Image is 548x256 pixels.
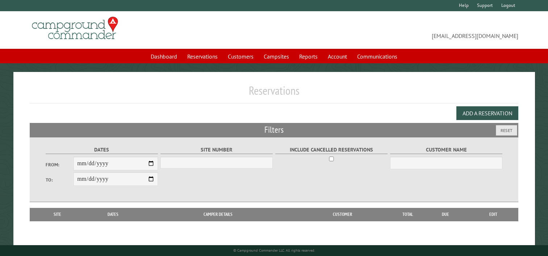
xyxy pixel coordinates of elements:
span: [EMAIL_ADDRESS][DOMAIN_NAME] [274,20,519,40]
button: Add a Reservation [456,106,518,120]
a: Communications [353,50,402,63]
th: Due [422,208,469,221]
label: Site Number [160,146,273,154]
img: Campground Commander [30,14,120,42]
a: Account [323,50,351,63]
h2: Filters [30,123,518,137]
small: © Campground Commander LLC. All rights reserved. [233,248,315,253]
label: To: [46,176,74,183]
a: Campsites [259,50,293,63]
th: Total [393,208,422,221]
th: Customer [292,208,393,221]
th: Edit [469,208,518,221]
a: Customers [223,50,258,63]
th: Site [33,208,81,221]
th: Camper Details [145,208,292,221]
th: Dates [81,208,145,221]
a: Reports [295,50,322,63]
label: Include Cancelled Reservations [275,146,388,154]
a: Dashboard [146,50,181,63]
button: Reset [496,125,517,136]
h1: Reservations [30,84,518,103]
label: Customer Name [390,146,503,154]
label: From: [46,161,74,168]
a: Reservations [183,50,222,63]
label: Dates [46,146,158,154]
